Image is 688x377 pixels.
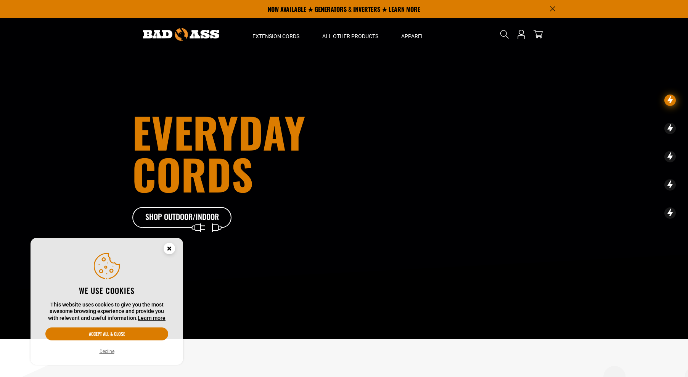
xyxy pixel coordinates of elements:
button: Accept all & close [45,327,168,340]
summary: Apparel [390,18,436,50]
span: Apparel [401,33,424,40]
summary: Search [498,28,511,40]
h2: We use cookies [45,286,168,295]
h1: Everyday cords [132,111,386,195]
p: This website uses cookies to give you the most awesome browsing experience and provide you with r... [45,302,168,322]
button: Decline [97,348,117,355]
img: Bad Ass Extension Cords [143,28,219,41]
aside: Cookie Consent [31,238,183,365]
summary: All Other Products [311,18,390,50]
summary: Extension Cords [241,18,311,50]
a: Learn more [138,315,166,321]
span: Extension Cords [252,33,299,40]
span: All Other Products [322,33,378,40]
a: Shop Outdoor/Indoor [132,207,231,228]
